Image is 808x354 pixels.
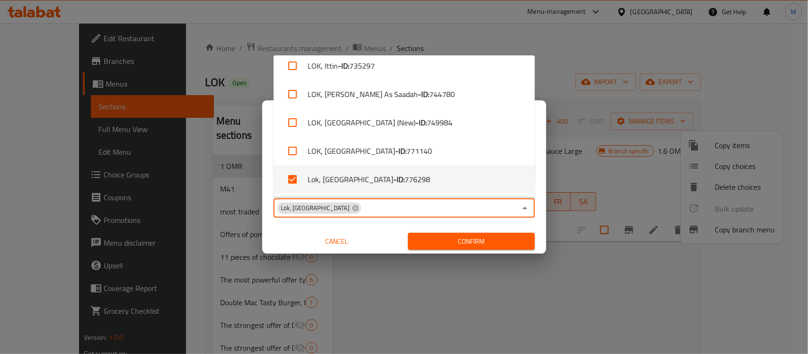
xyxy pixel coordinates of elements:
li: LOK, [GEOGRAPHIC_DATA] (New) [274,108,535,137]
b: - ID: [395,145,407,157]
span: Cancel [277,236,397,248]
button: Close [518,202,532,215]
b: - ID: [393,174,405,185]
li: LOK, [PERSON_NAME] As Saadah [274,80,535,108]
span: 776298 [405,174,430,185]
button: Cancel [274,233,400,250]
b: - ID: [418,88,429,100]
b: - ID: [416,117,427,128]
li: LOK, Ittin [274,52,535,80]
button: Confirm [408,233,535,250]
span: 744780 [429,88,455,100]
li: LOK, [GEOGRAPHIC_DATA] [274,137,535,165]
b: - ID: [338,60,349,71]
li: Lok, [GEOGRAPHIC_DATA] [274,165,535,194]
div: Lok, [GEOGRAPHIC_DATA] [277,203,361,214]
span: 735297 [349,60,375,71]
span: 771140 [407,145,432,157]
span: Confirm [416,236,527,248]
span: Lok, [GEOGRAPHIC_DATA] [277,204,354,212]
span: 749984 [427,117,453,128]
